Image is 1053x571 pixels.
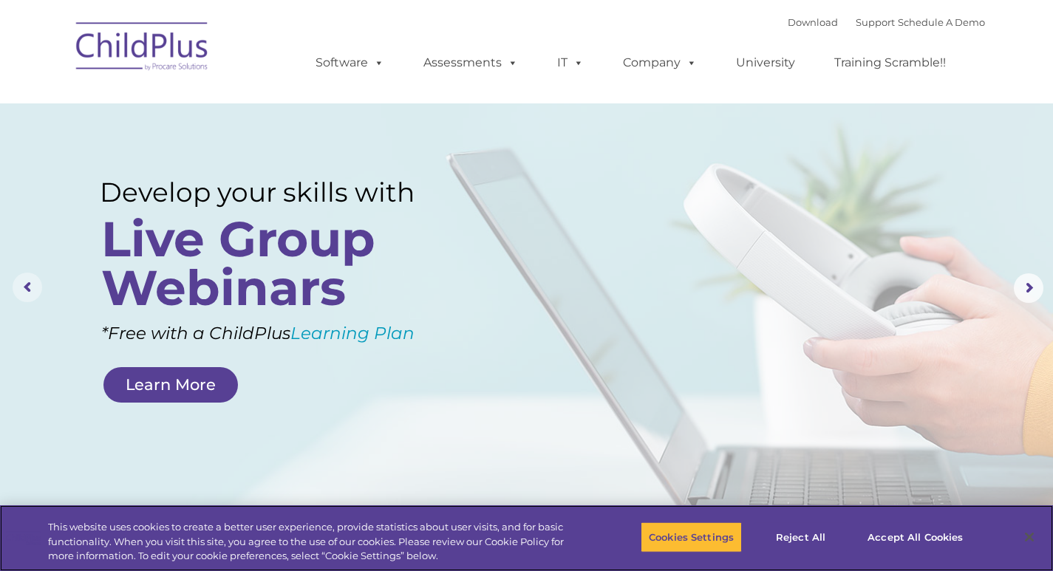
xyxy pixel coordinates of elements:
rs-layer: *Free with a ChildPlus [101,318,473,349]
a: IT [542,48,599,78]
a: Support [856,16,895,28]
button: Close [1013,521,1046,553]
rs-layer: Develop your skills with [100,177,448,208]
a: Learn More [103,367,238,403]
a: University [721,48,810,78]
a: Company [608,48,712,78]
span: Last name [205,98,251,109]
a: Software [301,48,399,78]
a: Schedule A Demo [898,16,985,28]
a: Learning Plan [290,323,415,343]
rs-layer: Live Group Webinars [101,215,443,312]
font: | [788,16,985,28]
button: Reject All [754,522,847,553]
button: Cookies Settings [641,522,742,553]
img: ChildPlus by Procare Solutions [69,12,217,86]
a: Download [788,16,838,28]
a: Training Scramble!! [819,48,961,78]
button: Accept All Cookies [859,522,971,553]
span: Phone number [205,158,268,169]
div: This website uses cookies to create a better user experience, provide statistics about user visit... [48,520,579,564]
a: Assessments [409,48,533,78]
